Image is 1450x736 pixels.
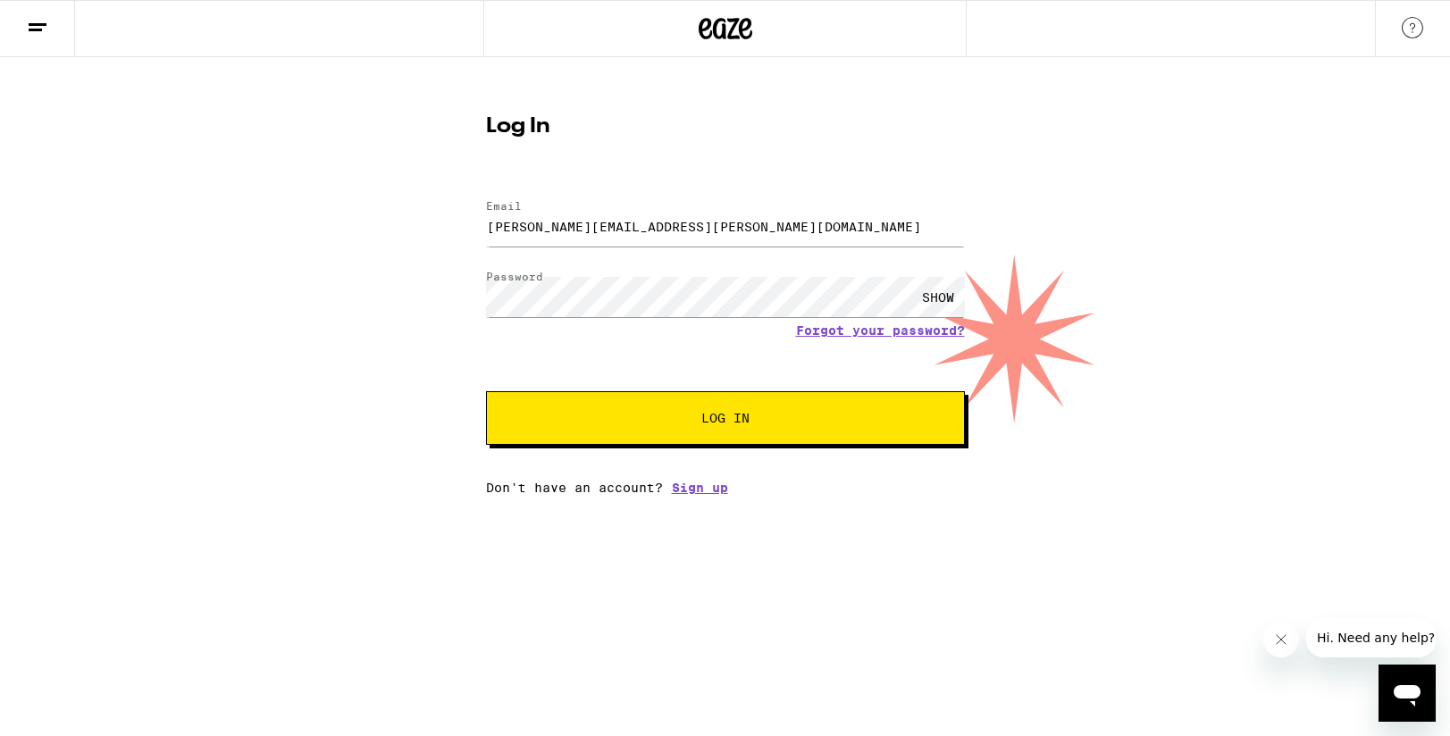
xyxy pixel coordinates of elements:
[911,277,965,317] div: SHOW
[672,481,728,495] a: Sign up
[486,391,965,445] button: Log In
[796,323,965,338] a: Forgot your password?
[486,116,965,138] h1: Log In
[486,481,965,495] div: Don't have an account?
[701,412,750,424] span: Log In
[1379,665,1436,722] iframe: Button to launch messaging window
[1306,618,1436,657] iframe: Message from company
[486,200,522,212] label: Email
[1263,622,1299,657] iframe: Close message
[486,206,965,247] input: Email
[486,271,543,282] label: Password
